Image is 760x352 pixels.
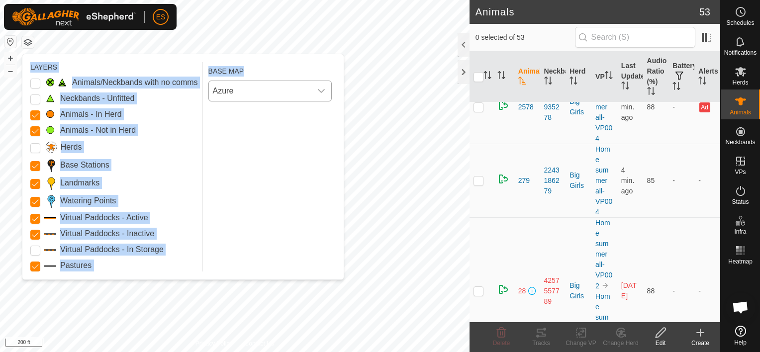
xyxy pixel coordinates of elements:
span: Sep 14, 2025, 9:22 PM [621,166,634,195]
th: Herd [566,52,591,102]
a: Contact Us [245,339,274,348]
button: – [4,65,16,77]
th: Animal [514,52,540,102]
button: + [4,52,16,64]
p-sorticon: Activate to sort [497,73,505,81]
span: 279 [518,176,530,186]
label: Landmarks [60,177,99,189]
div: Big Girls [570,170,587,191]
div: Change Herd [601,339,641,348]
label: Neckbands - Unfitted [60,92,134,104]
label: Watering Points [60,195,116,207]
th: VP [591,52,617,102]
p-sorticon: Activate to sort [518,78,526,86]
p-sorticon: Activate to sort [605,73,613,81]
a: Help [721,322,760,350]
span: Heatmap [728,259,753,264]
th: Neckband [540,52,566,102]
span: Azure [209,81,311,101]
img: Gallagher Logo [12,8,136,26]
button: Ad [699,102,710,112]
span: Sep 11, 2025, 7:07 AM [621,281,637,300]
span: Sep 14, 2025, 9:22 PM [621,92,634,121]
label: Virtual Paddocks - Inactive [60,228,154,240]
span: 0 selected of 53 [475,32,575,43]
div: Tracks [521,339,561,348]
span: 2578 [518,102,534,112]
span: Infra [734,229,746,235]
div: Open chat [726,292,756,322]
span: 28 [518,286,526,296]
span: 85 [647,176,655,184]
span: Herds [732,80,748,86]
div: BASE MAP [208,62,332,77]
img: to [601,281,609,289]
div: Change VP [561,339,601,348]
td: - [668,70,694,144]
input: Search (S) [575,27,695,48]
div: 4257557789 [544,275,562,307]
th: Battery [668,52,694,102]
span: Status [732,199,749,205]
td: - [694,144,720,217]
p-sorticon: Activate to sort [621,83,629,91]
span: VPs [735,169,746,175]
a: Home summer all-VP004 [595,145,612,216]
p-sorticon: Activate to sort [672,84,680,91]
label: Pastures [60,260,92,271]
div: Big Girls [570,280,587,301]
span: Delete [493,340,510,347]
a: Home summer all-VP002 [595,219,612,290]
span: 53 [699,4,710,19]
p-sorticon: Activate to sort [698,78,706,86]
div: Edit [641,339,680,348]
div: 2243186279 [544,165,562,196]
label: Base Stations [60,159,109,171]
label: Herds [61,141,82,153]
a: Home summer all-VP004 [595,72,612,142]
span: Help [734,340,747,346]
div: 3144935278 [544,91,562,123]
label: Virtual Paddocks - In Storage [60,244,164,256]
label: Animals/Neckbands with no comms [72,77,198,88]
a: Privacy Policy [195,339,233,348]
th: Alerts [694,52,720,102]
label: Virtual Paddocks - Active [60,212,148,224]
button: Reset Map [4,36,16,48]
div: LAYERS [30,62,198,73]
p-sorticon: Activate to sort [544,78,552,86]
p-sorticon: Activate to sort [483,73,491,81]
td: - [668,144,694,217]
span: ES [156,12,166,22]
th: Last Updated [617,52,643,102]
span: Schedules [726,20,754,26]
div: Big Girls [570,96,587,117]
div: Create [680,339,720,348]
span: 88 [647,287,655,295]
div: dropdown trigger [311,81,331,101]
img: returning on [497,173,509,185]
p-sorticon: Activate to sort [570,78,577,86]
h2: Animals [475,6,699,18]
span: 88 [647,103,655,111]
p-sorticon: Activate to sort [647,88,655,96]
label: Animals - In Herd [60,108,122,120]
span: Notifications [724,50,757,56]
label: Animals - Not in Herd [60,124,136,136]
span: Neckbands [725,139,755,145]
span: Animals [730,109,751,115]
img: returning on [497,99,509,111]
button: Map Layers [22,36,34,48]
img: returning on [497,283,509,295]
th: Audio Ratio (%) [643,52,669,102]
